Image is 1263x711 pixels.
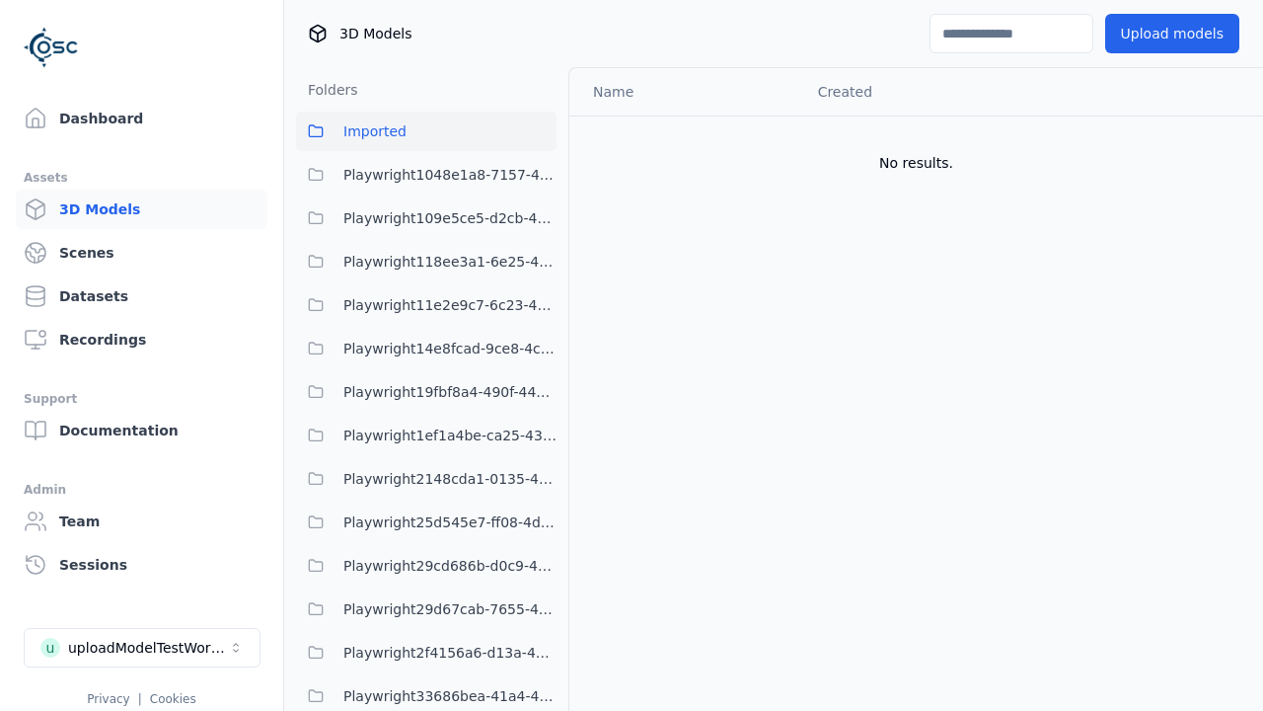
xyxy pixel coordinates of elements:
[343,380,557,404] span: Playwright19fbf8a4-490f-4493-a67b-72679a62db0e
[296,285,557,325] button: Playwright11e2e9c7-6c23-4ce7-ac48-ea95a4ff6a43
[343,337,557,360] span: Playwright14e8fcad-9ce8-4c9f-9ba9-3f066997ed84
[343,163,557,187] span: Playwright1048e1a8-7157-4402-9d51-a0d67d82f98b
[296,112,557,151] button: Imported
[343,467,557,491] span: Playwright2148cda1-0135-4eee-9a3e-ba7e638b60a6
[16,411,267,450] a: Documentation
[343,641,557,665] span: Playwright2f4156a6-d13a-4a07-9939-3b63c43a9416
[16,276,267,316] a: Datasets
[24,628,260,668] button: Select a workspace
[16,190,267,229] a: 3D Models
[296,242,557,281] button: Playwright118ee3a1-6e25-456a-9a29-0f34eaed349c
[343,293,557,317] span: Playwright11e2e9c7-6c23-4ce7-ac48-ea95a4ff6a43
[343,597,557,621] span: Playwright29d67cab-7655-4a15-9701-4b560da7f167
[296,590,557,629] button: Playwright29d67cab-7655-4a15-9701-4b560da7f167
[24,166,260,190] div: Assets
[296,155,557,195] button: Playwright1048e1a8-7157-4402-9d51-a0d67d82f98b
[16,502,267,541] a: Team
[296,80,358,100] h3: Folders
[16,233,267,273] a: Scenes
[296,503,557,542] button: Playwright25d545e7-ff08-4d3b-b8cd-ba97913ee80b
[296,329,557,368] button: Playwright14e8fcad-9ce8-4c9f-9ba9-3f066997ed84
[296,633,557,672] button: Playwright2f4156a6-d13a-4a07-9939-3b63c43a9416
[343,250,557,274] span: Playwright118ee3a1-6e25-456a-9a29-0f34eaed349c
[343,206,557,230] span: Playwright109e5ce5-d2cb-4ab8-a55a-98f36a07a7af
[16,545,267,585] a: Sessions
[150,692,196,706] a: Cookies
[339,24,411,43] span: 3D Models
[16,99,267,138] a: Dashboard
[343,119,407,143] span: Imported
[569,116,1263,210] td: No results.
[138,692,142,706] span: |
[1105,14,1239,53] button: Upload models
[343,684,557,708] span: Playwright33686bea-41a4-43c8-b27a-b40c54b773e3
[343,554,557,578] span: Playwright29cd686b-d0c9-4777-aa54-1065c8c7cee8
[343,424,557,447] span: Playwright1ef1a4be-ca25-4334-b22c-6d46e5dc87b0
[24,478,260,502] div: Admin
[802,68,1040,116] th: Created
[569,68,802,116] th: Name
[296,546,557,586] button: Playwright29cd686b-d0c9-4777-aa54-1065c8c7cee8
[24,20,79,75] img: Logo
[24,387,260,411] div: Support
[343,511,557,534] span: Playwright25d545e7-ff08-4d3b-b8cd-ba97913ee80b
[296,459,557,499] button: Playwright2148cda1-0135-4eee-9a3e-ba7e638b60a6
[296,198,557,238] button: Playwright109e5ce5-d2cb-4ab8-a55a-98f36a07a7af
[296,416,557,455] button: Playwright1ef1a4be-ca25-4334-b22c-6d46e5dc87b0
[16,320,267,359] a: Recordings
[40,638,60,658] div: u
[296,372,557,412] button: Playwright19fbf8a4-490f-4493-a67b-72679a62db0e
[68,638,228,658] div: uploadModelTestWorkspace
[87,692,129,706] a: Privacy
